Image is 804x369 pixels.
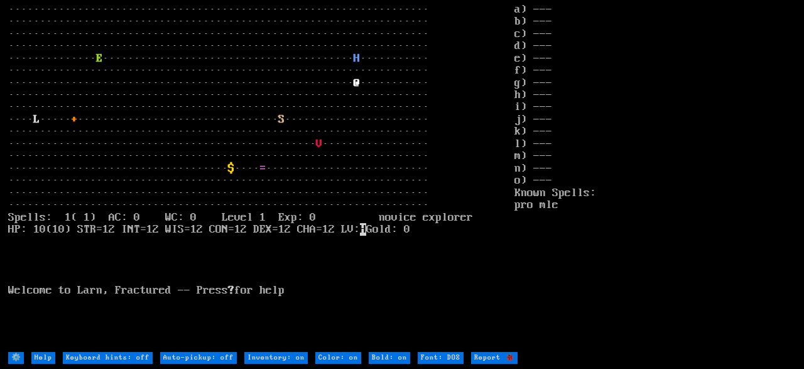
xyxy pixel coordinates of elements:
input: Report 🐞 [471,352,518,364]
input: Help [31,352,55,364]
larn: ··································································· ·····························... [8,4,514,351]
font: $ [228,162,234,175]
input: Font: DOS [418,352,464,364]
input: Color: on [315,352,361,364]
font: L [33,113,40,126]
input: Bold: on [369,352,410,364]
input: Auto-pickup: off [160,352,237,364]
b: ? [228,284,234,297]
input: Inventory: on [244,352,308,364]
font: V [316,138,322,150]
input: ⚙️ [8,352,24,364]
mark: H [360,223,366,236]
input: Keyboard hints: off [63,352,153,364]
font: E [96,52,102,65]
font: = [259,162,266,175]
stats: a) --- b) --- c) --- d) --- e) --- f) --- g) --- h) --- i) --- j) --- k) --- l) --- m) --- n) ---... [514,4,796,351]
font: + [71,113,77,126]
font: H [354,52,360,65]
font: @ [354,77,360,89]
font: S [278,113,285,126]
